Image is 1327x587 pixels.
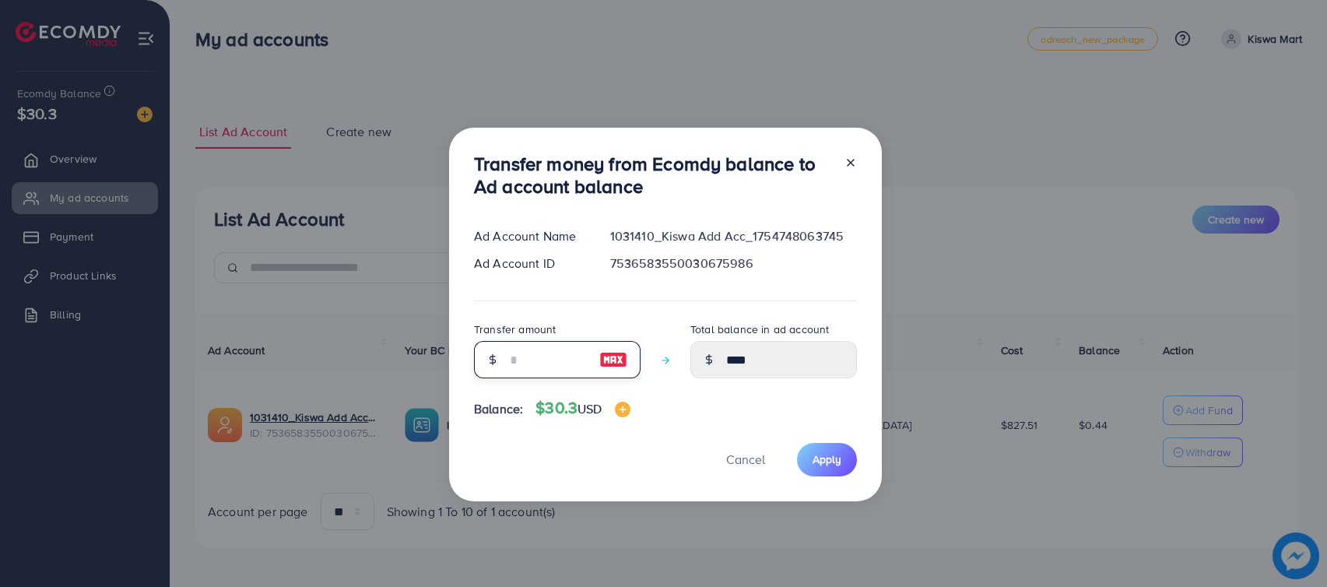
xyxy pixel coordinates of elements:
h3: Transfer money from Ecomdy balance to Ad account balance [474,153,832,198]
button: Apply [797,443,857,476]
h4: $30.3 [535,399,630,418]
div: Ad Account Name [462,227,598,245]
img: image [599,350,627,369]
span: USD [577,400,602,417]
div: 7536583550030675986 [598,255,869,272]
span: Balance: [474,400,523,418]
label: Total balance in ad account [690,322,829,337]
div: Ad Account ID [462,255,598,272]
span: Apply [813,452,841,467]
div: 1031410_Kiswa Add Acc_1754748063745 [598,227,869,245]
img: image [615,402,630,417]
span: Cancel [726,451,765,468]
button: Cancel [707,443,785,476]
label: Transfer amount [474,322,556,337]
